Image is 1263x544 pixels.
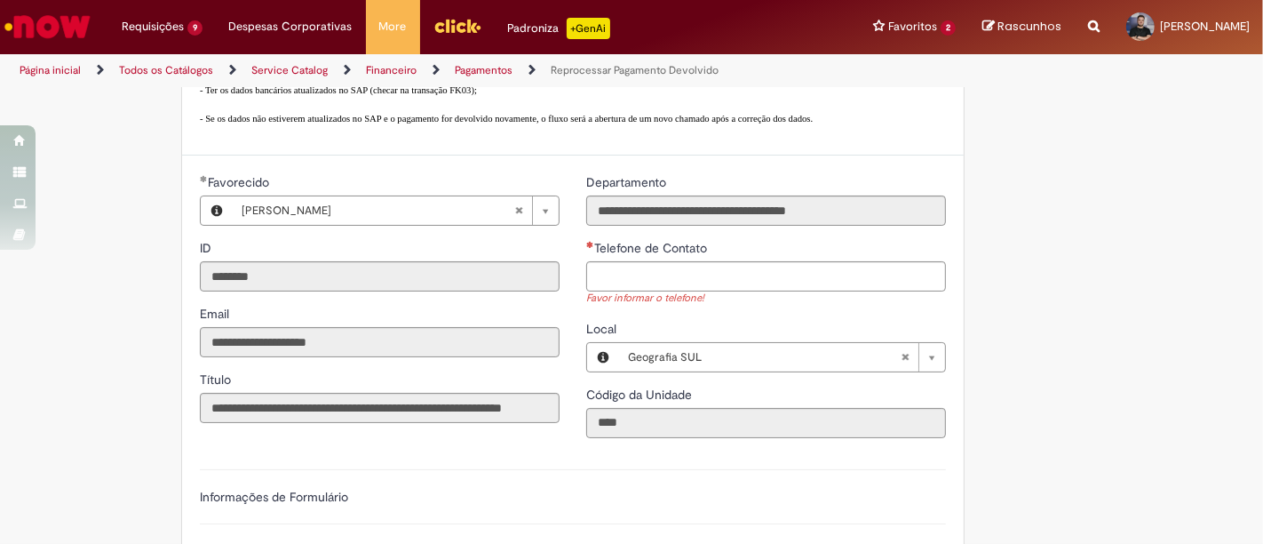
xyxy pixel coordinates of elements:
div: Favor informar o telefone! [586,292,946,307]
button: Local, Visualizar este registro Geografia SUL [587,343,619,372]
img: click_logo_yellow_360x200.png [433,12,481,39]
abbr: Limpar campo Local [892,343,918,372]
span: Necessários - Favorecido [208,174,273,190]
a: Geografia SULLimpar campo Local [619,343,945,372]
span: Obrigatório Preenchido [200,175,208,182]
a: Pagamentos [455,63,512,77]
span: Geografia SUL [628,343,901,372]
span: - Se os dados não estiverem atualizados no SAP e o pagamento for devolvido novamente, o fluxo ser... [200,114,813,124]
input: Código da Unidade [586,408,946,438]
span: 2 [941,20,956,36]
span: Requisições [122,18,184,36]
span: Telefone de Contato [594,240,711,256]
div: Padroniza [508,18,610,39]
label: Somente leitura - Código da Unidade [586,386,695,404]
label: Somente leitura - Título [200,371,234,388]
span: Somente leitura - Título [200,372,234,388]
button: Favorecido, Visualizar este registro Lucas Alexandre Grahl Ribeiro [201,196,233,225]
span: Favoritos [888,18,937,36]
label: Somente leitura - Departamento [586,173,670,191]
span: [PERSON_NAME] [1160,19,1250,34]
span: Despesas Corporativas [229,18,353,36]
span: Somente leitura - ID [200,240,215,256]
a: Página inicial [20,63,81,77]
span: [PERSON_NAME] [242,196,514,225]
input: Email [200,327,560,357]
input: Título [200,393,560,423]
span: - Ter os dados bancários atualizados no SAP (checar na transação FK03); [200,85,477,95]
span: More [379,18,407,36]
input: Departamento [586,196,946,226]
a: [PERSON_NAME]Limpar campo Favorecido [233,196,559,225]
a: Todos os Catálogos [119,63,213,77]
a: Service Catalog [251,63,328,77]
span: Somente leitura - Código da Unidade [586,387,695,403]
span: Local [586,321,620,337]
input: Telefone de Contato [586,261,946,292]
p: +GenAi [567,18,610,39]
a: Reprocessar Pagamento Devolvido [551,63,719,77]
img: ServiceNow [2,9,93,44]
span: 9 [187,20,203,36]
input: ID [200,261,560,292]
span: Necessários [586,241,594,248]
span: Somente leitura - Email [200,306,233,322]
label: Somente leitura - Email [200,305,233,323]
span: Rascunhos [997,18,1061,35]
a: Rascunhos [982,19,1061,36]
label: Somente leitura - ID [200,239,215,257]
a: Financeiro [366,63,417,77]
abbr: Limpar campo Favorecido [505,196,532,225]
label: Informações de Formulário [200,489,348,505]
ul: Trilhas de página [13,54,829,87]
span: Somente leitura - Departamento [586,174,670,190]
